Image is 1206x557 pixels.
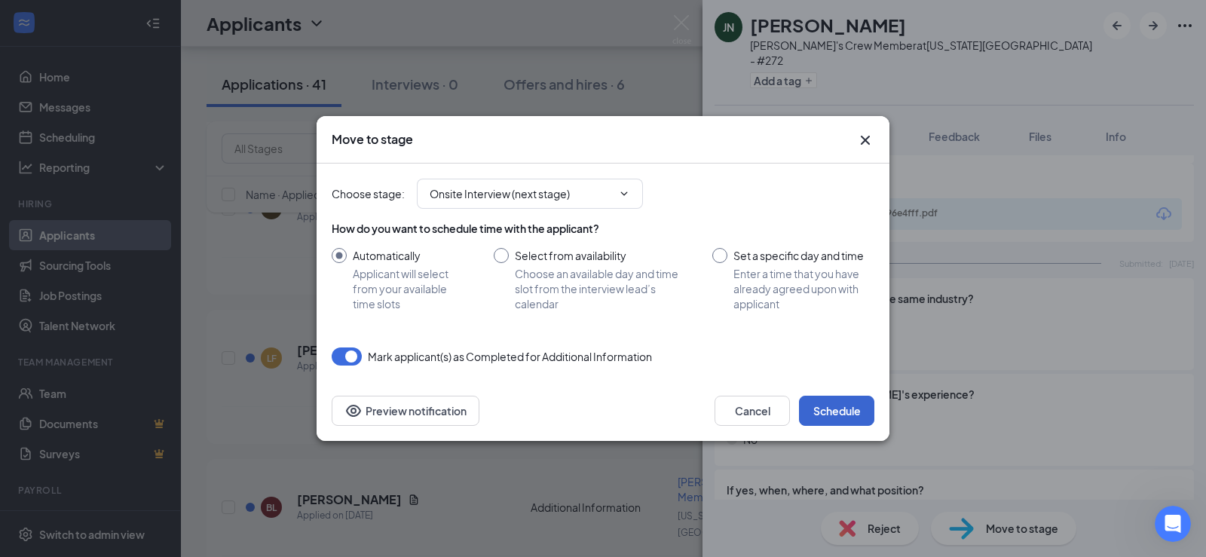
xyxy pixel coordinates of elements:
[856,131,874,149] button: Close
[332,221,874,236] div: How do you want to schedule time with the applicant?
[368,347,652,366] span: Mark applicant(s) as Completed for Additional Information
[715,396,790,426] button: Cancel
[332,396,479,426] button: Preview notificationEye
[332,185,405,202] span: Choose stage :
[799,396,874,426] button: Schedule
[332,131,413,148] h3: Move to stage
[344,402,363,420] svg: Eye
[618,188,630,200] svg: ChevronDown
[1155,506,1191,542] iframe: Intercom live chat
[856,131,874,149] svg: Cross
